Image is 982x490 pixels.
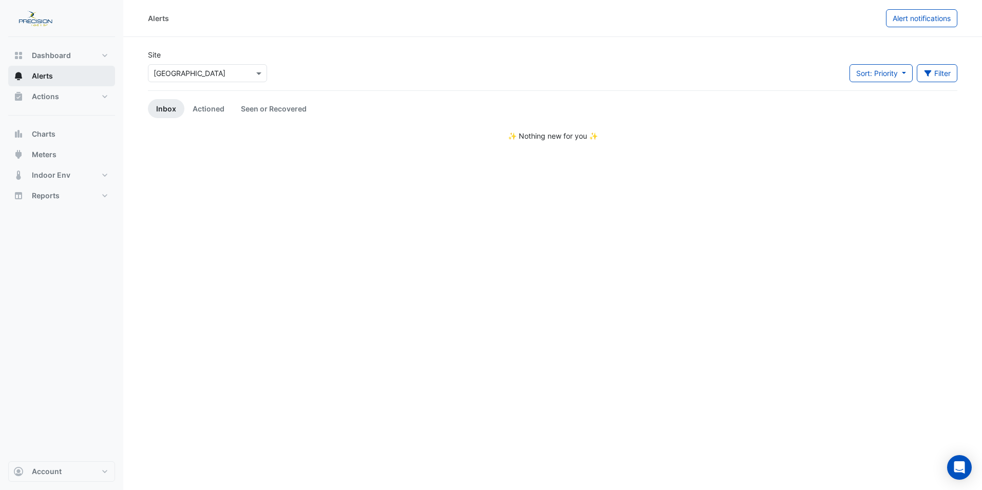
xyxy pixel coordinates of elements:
app-icon: Actions [13,91,24,102]
app-icon: Indoor Env [13,170,24,180]
span: Reports [32,191,60,201]
app-icon: Dashboard [13,50,24,61]
app-icon: Meters [13,149,24,160]
button: Reports [8,185,115,206]
span: Indoor Env [32,170,70,180]
button: Filter [917,64,958,82]
a: Actioned [184,99,233,118]
div: ✨ Nothing new for you ✨ [148,130,957,141]
span: Meters [32,149,56,160]
button: Alert notifications [886,9,957,27]
span: Sort: Priority [856,69,898,78]
span: Charts [32,129,55,139]
button: Indoor Env [8,165,115,185]
a: Seen or Recovered [233,99,315,118]
button: Charts [8,124,115,144]
div: Alerts [148,13,169,24]
app-icon: Alerts [13,71,24,81]
span: Dashboard [32,50,71,61]
button: Actions [8,86,115,107]
app-icon: Reports [13,191,24,201]
div: Open Intercom Messenger [947,455,972,480]
img: Company Logo [12,8,59,29]
span: Alert notifications [893,14,951,23]
button: Meters [8,144,115,165]
span: Alerts [32,71,53,81]
label: Site [148,49,161,60]
span: Actions [32,91,59,102]
button: Alerts [8,66,115,86]
button: Account [8,461,115,482]
span: Account [32,466,62,477]
app-icon: Charts [13,129,24,139]
button: Dashboard [8,45,115,66]
button: Sort: Priority [849,64,913,82]
a: Inbox [148,99,184,118]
